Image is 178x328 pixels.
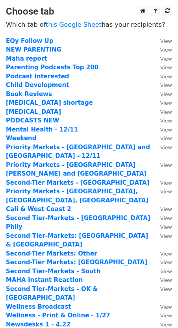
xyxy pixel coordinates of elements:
[152,46,172,53] a: View
[160,135,172,141] small: View
[152,161,172,169] a: View
[6,259,147,266] a: Second-Tier Markets: [GEOGRAPHIC_DATA]
[160,180,172,186] small: View
[6,188,148,204] a: Priority Markets - [GEOGRAPHIC_DATA], [GEOGRAPHIC_DATA], [GEOGRAPHIC_DATA]
[152,117,172,124] a: View
[160,206,172,212] small: View
[152,126,172,133] a: View
[6,73,69,80] a: Podcast Interested
[152,144,172,151] a: View
[160,127,172,133] small: View
[6,55,47,62] a: Maha report
[160,233,172,239] small: View
[6,126,78,133] a: Mental Health - 12/11
[6,108,61,115] a: [MEDICAL_DATA]
[6,99,93,106] a: [MEDICAL_DATA] shortage
[6,250,97,257] strong: Second-Tier Markets: Other
[160,118,172,124] small: View
[6,179,149,186] strong: Second-Tier Markets - [GEOGRAPHIC_DATA]
[152,91,172,98] a: View
[160,224,172,230] small: View
[6,215,150,222] strong: Second Tier-Markets - [GEOGRAPHIC_DATA]
[152,321,172,328] a: View
[152,55,172,62] a: View
[152,99,172,106] a: View
[6,20,172,29] p: Which tab of has your recipients?
[152,37,172,44] a: View
[6,232,148,248] a: Second Tier-Markets: [GEOGRAPHIC_DATA] & [GEOGRAPHIC_DATA]
[152,259,172,266] a: View
[6,91,52,98] a: Book Reviews
[160,322,172,328] small: View
[160,145,172,150] small: View
[6,161,146,178] a: Priority Markets - [GEOGRAPHIC_DATA][PERSON_NAME] and [GEOGRAPHIC_DATA]
[6,82,69,89] a: Child Development
[160,91,172,97] small: View
[46,21,102,28] a: this Google Sheet
[152,250,172,257] a: View
[6,6,172,17] h3: Choose tab
[160,251,172,257] small: View
[152,179,172,186] a: View
[6,321,70,328] a: Newsdesks 1 - 4.22
[160,189,172,195] small: View
[6,37,54,44] a: EOy Follow Up
[6,312,110,319] a: Wellness - Print & Online - 1/27
[160,215,172,221] small: View
[160,313,172,319] small: View
[6,223,22,230] a: Phily
[152,276,172,284] a: View
[152,215,172,222] a: View
[152,73,172,80] a: View
[152,312,172,319] a: View
[6,268,101,275] a: Second Tier-Markets - South
[152,268,172,275] a: View
[6,285,98,302] a: Second Tier-Markets - OK & [GEOGRAPHIC_DATA]
[6,276,83,284] a: MAHA Instant Reaction
[152,188,172,195] a: View
[152,206,172,213] a: View
[6,144,150,160] a: Priority Markets - [GEOGRAPHIC_DATA] and [GEOGRAPHIC_DATA] - 12/11
[6,303,71,310] a: Wellness Broadcast
[152,223,172,230] a: View
[160,286,172,292] small: View
[6,46,61,53] a: NEW PARENTING
[6,64,98,71] a: Parenting Podcasts Top 200
[160,269,172,274] small: View
[160,109,172,115] small: View
[160,56,172,62] small: View
[152,285,172,293] a: View
[160,74,172,80] small: View
[6,117,59,124] a: PODCASTS NEW
[160,38,172,44] small: View
[152,303,172,310] a: View
[6,206,71,213] a: Cali & West Coast 2
[152,82,172,89] a: View
[6,135,37,142] a: Weekend
[152,108,172,115] a: View
[160,304,172,310] small: View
